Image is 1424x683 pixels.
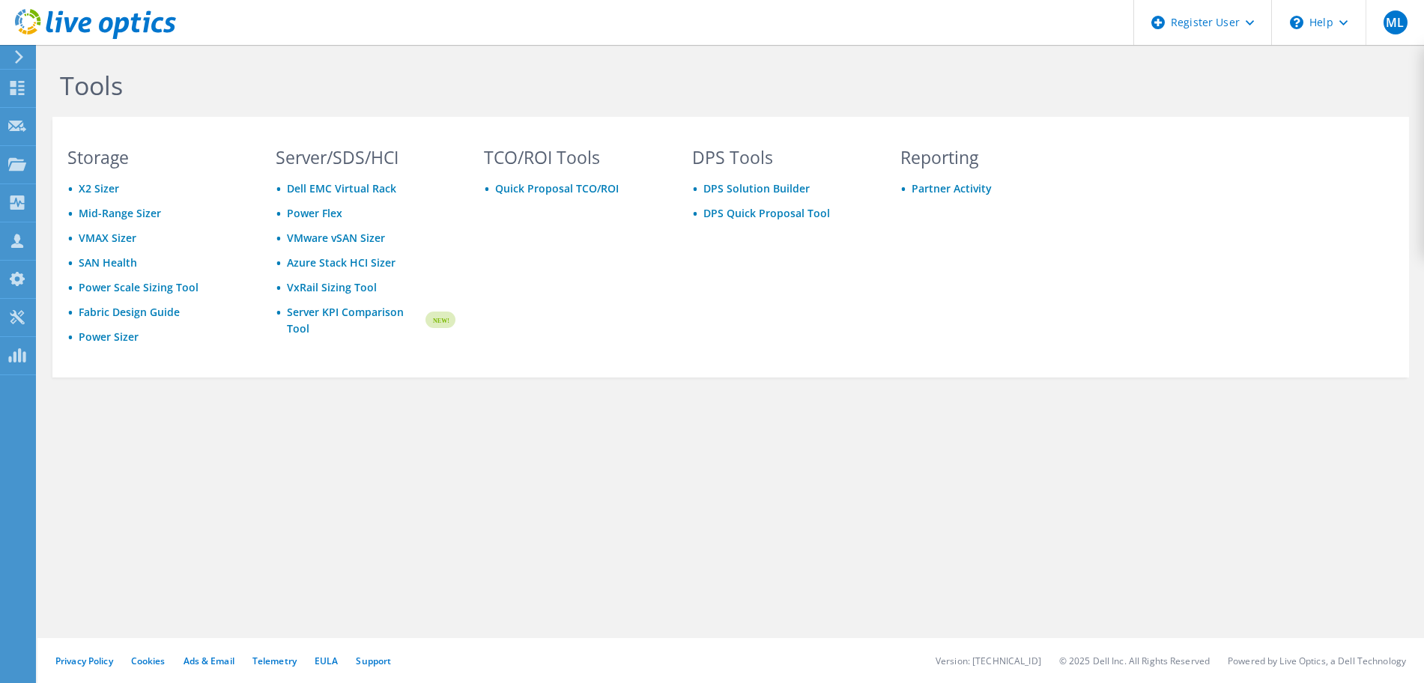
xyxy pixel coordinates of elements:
[287,304,423,337] a: Server KPI Comparison Tool
[495,181,619,195] a: Quick Proposal TCO/ROI
[703,181,810,195] a: DPS Solution Builder
[1290,16,1303,29] svg: \n
[1059,655,1210,667] li: © 2025 Dell Inc. All Rights Reserved
[287,231,385,245] a: VMware vSAN Sizer
[67,149,247,166] h3: Storage
[912,181,992,195] a: Partner Activity
[692,149,872,166] h3: DPS Tools
[79,280,199,294] a: Power Scale Sizing Tool
[79,231,136,245] a: VMAX Sizer
[287,206,342,220] a: Power Flex
[131,655,166,667] a: Cookies
[60,70,1071,101] h1: Tools
[79,305,180,319] a: Fabric Design Guide
[703,206,830,220] a: DPS Quick Proposal Tool
[252,655,297,667] a: Telemetry
[356,655,391,667] a: Support
[423,303,455,338] img: new-badge.svg
[287,255,396,270] a: Azure Stack HCI Sizer
[315,655,338,667] a: EULA
[936,655,1041,667] li: Version: [TECHNICAL_ID]
[1384,10,1408,34] span: ML
[79,206,161,220] a: Mid-Range Sizer
[55,655,113,667] a: Privacy Policy
[1228,655,1406,667] li: Powered by Live Optics, a Dell Technology
[276,149,455,166] h3: Server/SDS/HCI
[79,181,119,195] a: X2 Sizer
[900,149,1080,166] h3: Reporting
[287,181,396,195] a: Dell EMC Virtual Rack
[484,149,664,166] h3: TCO/ROI Tools
[287,280,377,294] a: VxRail Sizing Tool
[184,655,234,667] a: Ads & Email
[79,330,139,344] a: Power Sizer
[79,255,137,270] a: SAN Health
